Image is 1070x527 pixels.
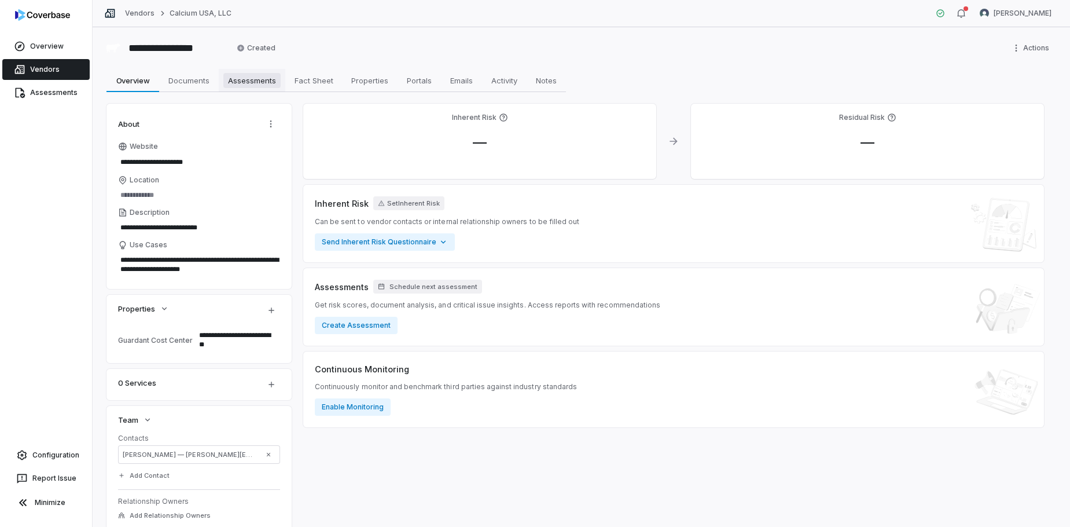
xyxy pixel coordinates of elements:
span: Activity [487,73,522,88]
textarea: Description [118,219,280,236]
span: Created [237,43,275,53]
button: Minimize [5,491,87,514]
input: Location [118,187,280,203]
span: Documents [164,73,214,88]
button: Add Contact [115,465,173,486]
span: Notes [531,73,561,88]
span: Fact Sheet [290,73,338,88]
h4: Inherent Risk [452,113,497,122]
a: Overview [2,36,90,57]
input: Website [118,154,260,170]
span: Use Cases [130,240,167,250]
a: Configuration [5,445,87,466]
h4: Residual Risk [839,113,885,122]
span: Properties [347,73,393,88]
textarea: Use Cases [118,252,280,277]
span: About [118,119,139,129]
button: Report Issue [5,468,87,489]
span: Add Relationship Owners [130,511,211,520]
span: Inherent Risk [315,197,369,210]
span: Portals [402,73,436,88]
button: Send Inherent Risk Questionnaire [315,233,455,251]
button: Properties [115,298,172,319]
button: Team [115,409,156,430]
span: Properties [118,303,155,314]
span: Emails [446,73,477,88]
span: [PERSON_NAME] — [PERSON_NAME][EMAIL_ADDRESS][PERSON_NAME][DOMAIN_NAME] — Managing Director, Publi... [123,450,258,459]
span: Assessments [315,281,369,293]
button: Justin Trimachi avatar[PERSON_NAME] [973,5,1058,22]
span: Can be sent to vendor contacts or internal relationship owners to be filled out [315,217,579,226]
a: Vendors [2,59,90,80]
img: Justin Trimachi avatar [980,9,989,18]
span: Assessments [223,73,281,88]
a: Calcium USA, LLC [170,9,231,18]
button: Create Assessment [315,317,398,334]
span: Location [130,175,159,185]
a: Assessments [2,82,90,103]
span: Team [118,415,138,425]
a: Vendors [125,9,155,18]
span: Overview [112,73,155,88]
span: Get risk scores, document analysis, and critical issue insights. Access reports with recommendations [315,301,660,310]
button: Schedule next assessment [373,280,482,294]
div: Guardant Cost Center [118,336,194,345]
span: [PERSON_NAME] [994,9,1051,18]
span: Schedule next assessment [389,283,477,291]
span: Continuous Monitoring [315,363,409,375]
span: Continuously monitor and benchmark third parties against industry standards [315,382,577,391]
dt: Relationship Owners [118,497,280,506]
span: Website [130,142,158,151]
button: Actions [262,115,280,133]
button: SetInherent Risk [373,196,444,210]
button: More actions [1008,39,1056,57]
dt: Contacts [118,434,280,443]
button: Enable Monitoring [315,398,391,416]
span: — [464,134,496,151]
span: Description [130,208,170,217]
span: — [851,134,884,151]
img: logo-D7KZi-bG.svg [15,9,70,21]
